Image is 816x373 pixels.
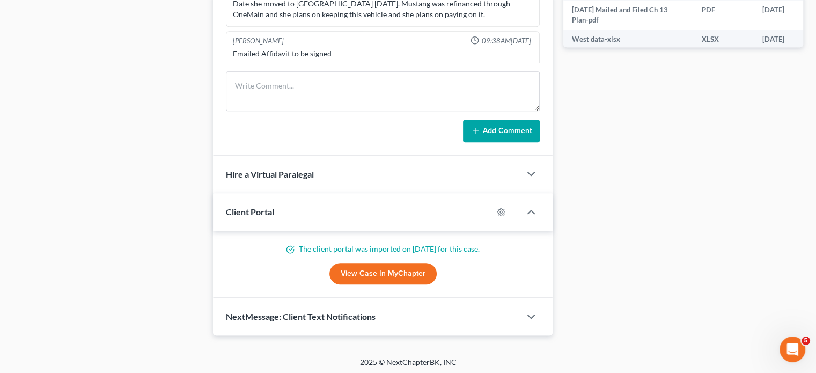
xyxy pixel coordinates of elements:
p: The client portal was imported on [DATE] for this case. [226,244,540,254]
td: PDF [693,1,754,30]
td: West data-xlsx [563,30,693,49]
a: View Case in MyChapter [329,263,437,284]
span: NextMessage: Client Text Notifications [226,311,376,321]
span: 09:38AM[DATE] [481,36,531,46]
td: XLSX [693,30,754,49]
div: [PERSON_NAME] [233,36,284,46]
button: Add Comment [463,120,540,142]
span: Client Portal [226,207,274,217]
td: [DATE] Mailed and Filed Ch 13 Plan-pdf [563,1,693,30]
span: Hire a Virtual Paralegal [226,169,314,179]
div: Emailed Affidavit to be signed [233,48,533,59]
span: 5 [802,337,810,345]
iframe: Intercom live chat [780,337,805,362]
